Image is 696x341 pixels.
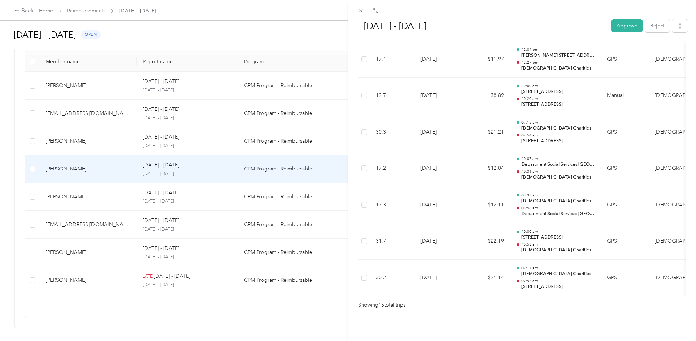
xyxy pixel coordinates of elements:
td: 17.3 [370,187,415,224]
td: [DATE] [415,41,466,78]
p: 10:53 am [521,242,595,247]
td: 17.2 [370,150,415,187]
td: GPS [601,187,649,224]
p: [DEMOGRAPHIC_DATA] Charities [521,125,595,132]
p: [DEMOGRAPHIC_DATA] Charities [521,247,595,254]
td: GPS [601,114,649,151]
p: 08:33 am [521,193,595,198]
td: 31.7 [370,223,415,260]
td: $11.97 [466,41,510,78]
td: GPS [601,223,649,260]
p: 07:54 am [521,133,595,138]
p: 07:15 am [521,120,595,125]
p: 07:57 am [521,278,595,284]
p: [DEMOGRAPHIC_DATA] Charities [521,271,595,277]
p: [STREET_ADDRESS] [521,284,595,290]
p: [DEMOGRAPHIC_DATA] Charities [521,174,595,181]
h1: Sep 15 - 28, 2025 [356,17,606,35]
td: 12.7 [370,78,415,114]
p: 10:31 am [521,169,595,174]
p: 10:00 am [521,83,595,89]
p: [STREET_ADDRESS] [521,101,595,108]
td: $21.21 [466,114,510,151]
td: GPS [601,41,649,78]
p: [STREET_ADDRESS] [521,234,595,241]
td: [DATE] [415,150,466,187]
td: Manual [601,78,649,114]
button: Reject [645,19,670,32]
td: $12.11 [466,187,510,224]
td: $8.89 [466,78,510,114]
td: 17.1 [370,41,415,78]
p: 08:58 am [521,206,595,211]
td: $12.04 [466,150,510,187]
td: [DATE] [415,223,466,260]
td: $21.14 [466,260,510,296]
p: 10:07 am [521,156,595,161]
p: 12:27 pm [521,60,595,65]
td: GPS [601,260,649,296]
td: GPS [601,150,649,187]
td: $22.19 [466,223,510,260]
span: Showing 15 total trips [358,301,405,309]
td: [DATE] [415,260,466,296]
p: 10:20 am [521,96,595,101]
iframe: Everlance-gr Chat Button Frame [655,300,696,341]
p: [PERSON_NAME][STREET_ADDRESS] [521,52,595,59]
p: 10:00 am [521,229,595,234]
td: 30.2 [370,260,415,296]
td: 30.3 [370,114,415,151]
td: [DATE] [415,114,466,151]
td: [DATE] [415,78,466,114]
td: [DATE] [415,187,466,224]
p: 12:04 pm [521,47,595,52]
p: [DEMOGRAPHIC_DATA] Charities [521,198,595,205]
p: 07:17 am [521,266,595,271]
p: Department Social Services [GEOGRAPHIC_DATA], [GEOGRAPHIC_DATA], [GEOGRAPHIC_DATA] [521,211,595,217]
p: Department Social Services [GEOGRAPHIC_DATA], [GEOGRAPHIC_DATA], [GEOGRAPHIC_DATA] [521,161,595,168]
button: Approve [611,19,643,32]
p: [STREET_ADDRESS] [521,138,595,145]
p: [STREET_ADDRESS] [521,89,595,95]
p: [DEMOGRAPHIC_DATA] Charities [521,65,595,72]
